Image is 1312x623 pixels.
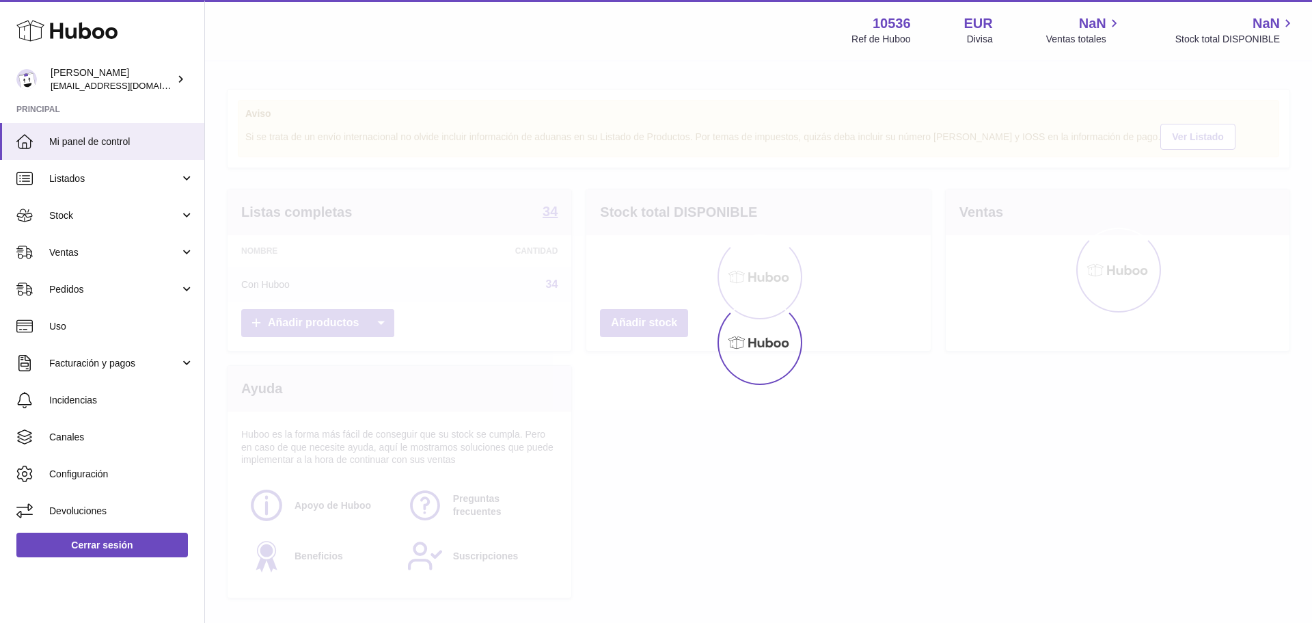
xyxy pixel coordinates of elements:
[49,431,194,444] span: Canales
[1079,14,1106,33] span: NaN
[49,135,194,148] span: Mi panel de control
[1175,14,1296,46] a: NaN Stock total DISPONIBLE
[1175,33,1296,46] span: Stock total DISPONIBLE
[49,172,180,185] span: Listados
[49,394,194,407] span: Incidencias
[49,283,180,296] span: Pedidos
[51,66,174,92] div: [PERSON_NAME]
[49,246,180,259] span: Ventas
[967,33,993,46] div: Divisa
[873,14,911,33] strong: 10536
[16,69,37,90] img: internalAdmin-10536@internal.huboo.com
[49,468,194,481] span: Configuración
[51,80,201,91] span: [EMAIL_ADDRESS][DOMAIN_NAME]
[49,357,180,370] span: Facturación y pagos
[16,533,188,557] a: Cerrar sesión
[964,14,993,33] strong: EUR
[49,505,194,518] span: Devoluciones
[1253,14,1280,33] span: NaN
[49,320,194,333] span: Uso
[49,209,180,222] span: Stock
[1046,14,1122,46] a: NaN Ventas totales
[1046,33,1122,46] span: Ventas totales
[851,33,910,46] div: Ref de Huboo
